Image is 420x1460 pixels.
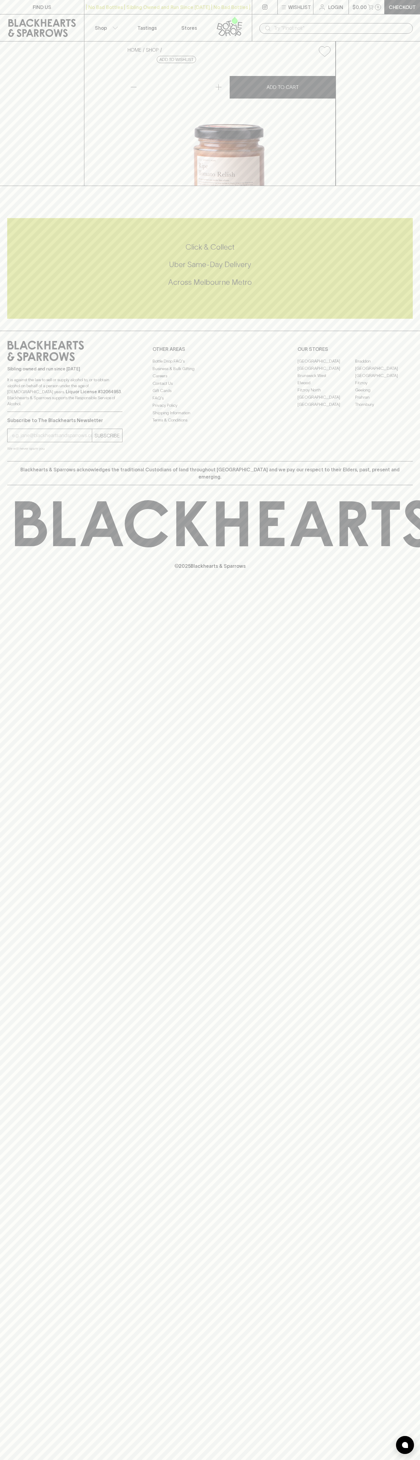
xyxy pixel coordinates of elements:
[230,76,336,99] button: ADD TO CART
[298,394,355,401] a: [GEOGRAPHIC_DATA]
[316,44,333,59] button: Add to wishlist
[352,4,367,11] p: $0.00
[298,345,413,353] p: OUR STORES
[355,379,413,386] a: Fitzroy
[126,14,168,41] a: Tastings
[7,377,122,407] p: It is against the law to sell or supply alcohol to, or to obtain alcohol on behalf of a person un...
[181,24,197,32] p: Stores
[298,365,355,372] a: [GEOGRAPHIC_DATA]
[153,387,268,394] a: Gift Cards
[355,386,413,394] a: Geelong
[355,372,413,379] a: [GEOGRAPHIC_DATA]
[7,260,413,269] h5: Uber Same-Day Delivery
[153,373,268,380] a: Careers
[7,277,413,287] h5: Across Melbourne Metro
[298,386,355,394] a: Fitzroy North
[298,357,355,365] a: [GEOGRAPHIC_DATA]
[7,218,413,319] div: Call to action block
[95,24,107,32] p: Shop
[7,446,122,452] p: We will never spam you
[288,4,311,11] p: Wishlist
[157,56,196,63] button: Add to wishlist
[153,345,268,353] p: OTHER AREAS
[355,357,413,365] a: Braddon
[153,417,268,424] a: Terms & Conditions
[355,394,413,401] a: Prahran
[267,84,299,91] p: ADD TO CART
[12,466,408,480] p: Blackhearts & Sparrows acknowledges the traditional Custodians of land throughout [GEOGRAPHIC_DAT...
[95,432,120,439] p: SUBSCRIBE
[298,379,355,386] a: Elwood
[355,401,413,408] a: Thornbury
[66,389,121,394] strong: Liquor License #32064953
[7,366,122,372] p: Sibling owned and run since [DATE]
[274,23,408,33] input: Try "Pinot noir"
[153,409,268,416] a: Shipping Information
[168,14,210,41] a: Stores
[137,24,157,32] p: Tastings
[153,394,268,402] a: FAQ's
[153,358,268,365] a: Bottle Drop FAQ's
[33,4,51,11] p: FIND US
[355,365,413,372] a: [GEOGRAPHIC_DATA]
[298,401,355,408] a: [GEOGRAPHIC_DATA]
[328,4,343,11] p: Login
[153,380,268,387] a: Contact Us
[7,242,413,252] h5: Click & Collect
[377,5,379,9] p: 0
[84,14,126,41] button: Shop
[12,431,92,440] input: e.g. jane@blackheartsandsparrows.com.au
[146,47,159,53] a: SHOP
[7,417,122,424] p: Subscribe to The Blackhearts Newsletter
[153,365,268,372] a: Business & Bulk Gifting
[298,372,355,379] a: Brunswick West
[92,429,122,442] button: SUBSCRIBE
[402,1442,408,1448] img: bubble-icon
[153,402,268,409] a: Privacy Policy
[128,47,141,53] a: HOME
[123,62,335,186] img: 35330.png
[389,4,416,11] p: Checkout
